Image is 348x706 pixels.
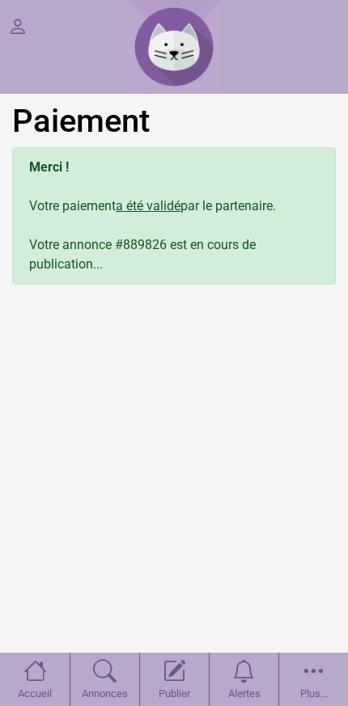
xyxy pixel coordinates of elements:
[70,653,139,706] a: Annonces
[210,683,278,704] span: Alertes
[140,683,209,704] span: Publier
[29,159,69,175] b: Merci !
[70,683,139,704] span: Annonces
[279,683,348,704] span: Plus...
[12,147,336,285] div: Votre paiement par le partenaire. Votre annonce #889826 est en cours de publication...
[209,653,278,706] a: Alertes
[12,102,336,141] h1: Paiement
[139,653,209,706] a: Publier
[278,653,348,706] a: Plus...
[116,198,180,213] u: a été validé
